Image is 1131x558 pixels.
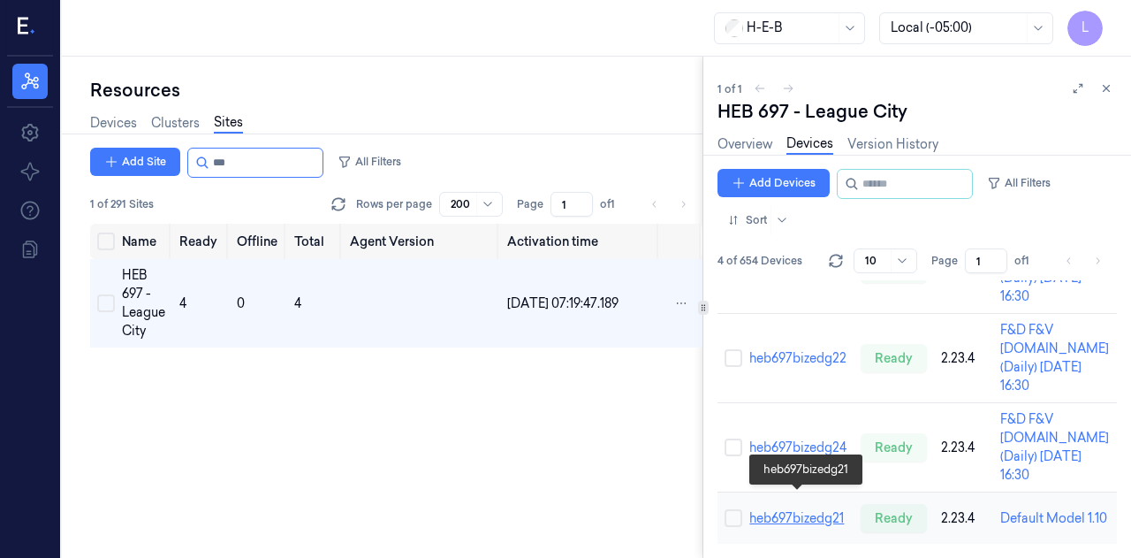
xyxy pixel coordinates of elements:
[287,224,343,259] th: Total
[749,440,846,455] a: heb697bizedg24
[786,134,833,155] a: Devices
[507,295,619,311] span: [DATE] 07:19:47.189
[749,350,846,366] a: heb697bizedg22
[717,169,830,197] button: Add Devices
[151,114,200,133] a: Clusters
[330,148,408,176] button: All Filters
[230,224,287,259] th: Offline
[90,196,154,212] span: 1 of 291 Sites
[97,294,115,312] button: Select row
[294,295,301,311] span: 4
[941,509,986,528] div: 2.23.4
[1014,253,1043,269] span: of 1
[717,253,802,269] span: 4 of 654 Devices
[642,192,695,217] nav: pagination
[97,233,115,250] button: Select all
[214,113,243,134] a: Sites
[500,224,660,259] th: Activation time
[749,510,844,526] a: heb697bizedg21
[717,81,742,96] span: 1 of 1
[179,295,186,311] span: 4
[237,295,245,311] span: 0
[1000,321,1109,395] div: F&D F&V [DOMAIN_NAME] (Daily) [DATE] 16:30
[980,169,1058,197] button: All Filters
[725,509,742,527] button: Select row
[90,114,137,133] a: Devices
[517,196,543,212] span: Page
[172,224,229,259] th: Ready
[931,253,958,269] span: Page
[1057,248,1110,273] nav: pagination
[717,99,907,124] div: HEB 697 - League City
[725,439,742,456] button: Select row
[861,504,927,532] div: ready
[90,78,702,103] div: Resources
[1000,410,1109,485] div: F&D F&V [DOMAIN_NAME] (Daily) [DATE] 16:30
[356,196,432,212] p: Rows per page
[600,196,628,212] span: of 1
[861,344,927,372] div: ready
[343,224,500,259] th: Agent Version
[861,433,927,462] div: ready
[122,266,165,340] div: HEB 697 - League City
[717,135,772,154] a: Overview
[725,349,742,367] button: Select row
[115,224,172,259] th: Name
[90,148,180,176] button: Add Site
[847,135,938,154] a: Version History
[1000,509,1109,528] div: Default Model 1.10
[1067,11,1103,46] button: L
[941,349,986,368] div: 2.23.4
[941,439,986,457] div: 2.23.4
